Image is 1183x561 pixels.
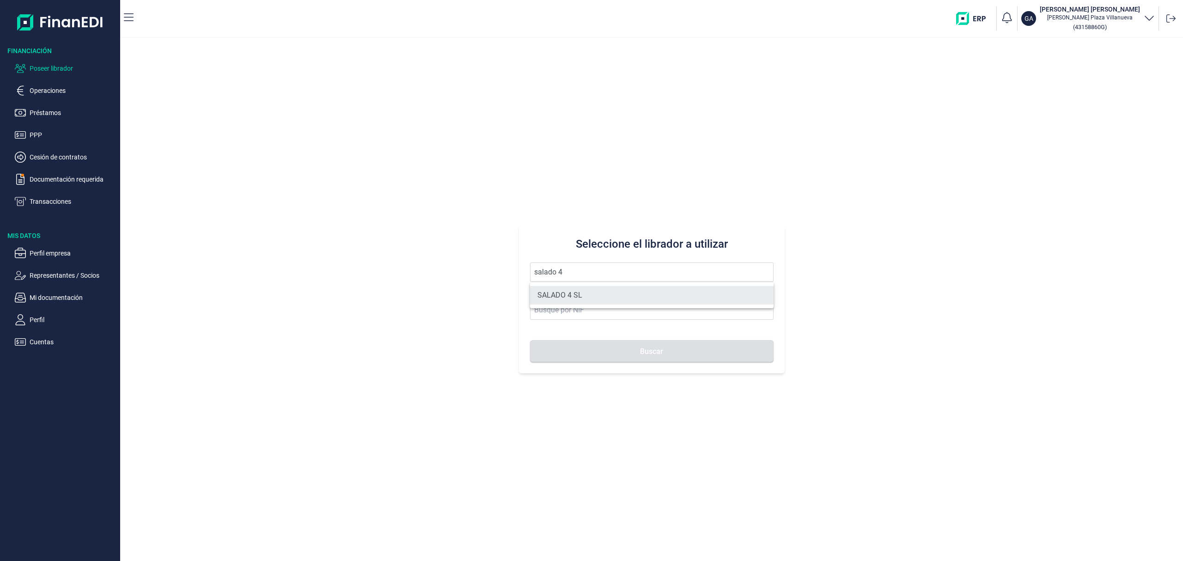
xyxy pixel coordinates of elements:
h3: Seleccione el librador a utilizar [530,237,774,251]
button: Cesión de contratos [15,152,116,163]
p: GA [1024,14,1033,23]
p: Cesión de contratos [30,152,116,163]
p: PPP [30,129,116,140]
button: Documentación requerida [15,174,116,185]
p: Perfil empresa [30,248,116,259]
span: Buscar [640,348,663,355]
button: Operaciones [15,85,116,96]
button: Cuentas [15,336,116,348]
button: Representantes / Socios [15,270,116,281]
p: Mi documentación [30,292,116,303]
button: Perfil [15,314,116,325]
p: Documentación requerida [30,174,116,185]
button: Transacciones [15,196,116,207]
button: GA[PERSON_NAME] [PERSON_NAME][PERSON_NAME] Plaza Villanueva(43158860G) [1021,5,1155,32]
button: Perfil empresa [15,248,116,259]
p: Cuentas [30,336,116,348]
button: PPP [15,129,116,140]
p: Perfil [30,314,116,325]
p: Préstamos [30,107,116,118]
img: erp [956,12,993,25]
small: Copiar cif [1073,24,1107,30]
button: Buscar [530,340,774,362]
p: [PERSON_NAME] Plaza Villanueva [1040,14,1140,21]
p: Representantes / Socios [30,270,116,281]
img: Logo de aplicación [17,7,104,37]
input: Busque por NIF [530,300,774,320]
p: Operaciones [30,85,116,96]
input: Seleccione la razón social [530,262,774,282]
button: Préstamos [15,107,116,118]
p: Transacciones [30,196,116,207]
button: Poseer librador [15,63,116,74]
button: Mi documentación [15,292,116,303]
li: SALADO 4 SL [530,286,774,305]
p: Poseer librador [30,63,116,74]
h3: [PERSON_NAME] [PERSON_NAME] [1040,5,1140,14]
